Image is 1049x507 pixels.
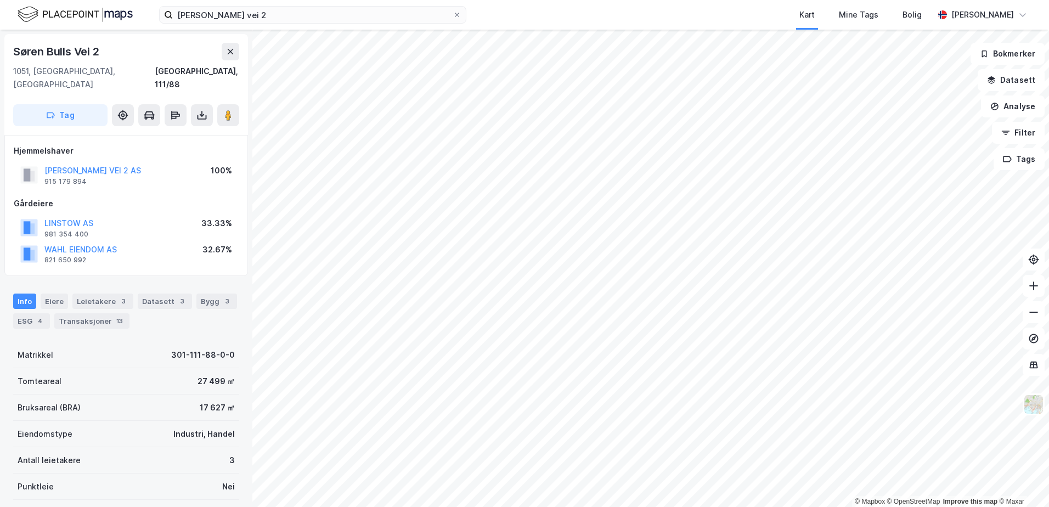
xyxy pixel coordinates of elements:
[35,316,46,326] div: 4
[44,177,87,186] div: 915 179 894
[799,8,815,21] div: Kart
[222,480,235,493] div: Nei
[155,65,239,91] div: [GEOGRAPHIC_DATA], 111/88
[903,8,922,21] div: Bolig
[222,296,233,307] div: 3
[114,316,125,326] div: 13
[41,294,68,309] div: Eiere
[13,313,50,329] div: ESG
[943,498,997,505] a: Improve this map
[138,294,192,309] div: Datasett
[18,5,133,24] img: logo.f888ab2527a4732fd821a326f86c7f29.svg
[839,8,878,21] div: Mine Tags
[198,375,235,388] div: 27 499 ㎡
[994,148,1045,170] button: Tags
[18,401,81,414] div: Bruksareal (BRA)
[1023,394,1044,415] img: Z
[13,104,108,126] button: Tag
[18,454,81,467] div: Antall leietakere
[978,69,1045,91] button: Datasett
[14,197,239,210] div: Gårdeiere
[13,294,36,309] div: Info
[177,296,188,307] div: 3
[18,348,53,362] div: Matrikkel
[196,294,237,309] div: Bygg
[118,296,129,307] div: 3
[18,427,72,441] div: Eiendomstype
[971,43,1045,65] button: Bokmerker
[18,480,54,493] div: Punktleie
[173,7,453,23] input: Søk på adresse, matrikkel, gårdeiere, leietakere eller personer
[44,256,86,264] div: 821 650 992
[14,144,239,157] div: Hjemmelshaver
[994,454,1049,507] div: Kontrollprogram for chat
[171,348,235,362] div: 301-111-88-0-0
[54,313,129,329] div: Transaksjoner
[994,454,1049,507] iframe: Chat Widget
[887,498,940,505] a: OpenStreetMap
[992,122,1045,144] button: Filter
[211,164,232,177] div: 100%
[13,43,101,60] div: Søren Bulls Vei 2
[855,498,885,505] a: Mapbox
[981,95,1045,117] button: Analyse
[44,230,88,239] div: 981 354 400
[200,401,235,414] div: 17 627 ㎡
[201,217,232,230] div: 33.33%
[951,8,1014,21] div: [PERSON_NAME]
[13,65,155,91] div: 1051, [GEOGRAPHIC_DATA], [GEOGRAPHIC_DATA]
[202,243,232,256] div: 32.67%
[72,294,133,309] div: Leietakere
[18,375,61,388] div: Tomteareal
[173,427,235,441] div: Industri, Handel
[229,454,235,467] div: 3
